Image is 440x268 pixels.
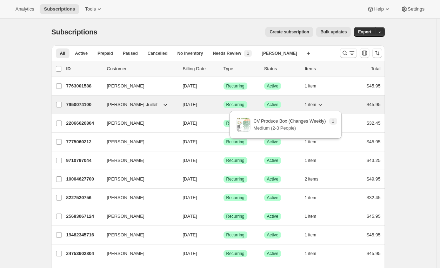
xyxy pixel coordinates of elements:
span: [PERSON_NAME] [107,213,145,220]
span: Prepaid [98,51,113,56]
span: [DATE] [183,195,197,200]
p: 7950074100 [66,101,101,108]
span: $45.95 [367,83,381,89]
span: $32.45 [367,195,381,200]
span: $45.95 [367,102,381,107]
span: Active [267,195,279,201]
span: 1 item [305,195,316,201]
div: 25683067124[PERSON_NAME][DATE]SuccessRecurringSuccessActive1 item$45.95 [66,211,381,221]
p: 22066626804 [66,120,101,127]
button: [PERSON_NAME] [103,229,173,241]
span: 1 item [305,158,316,163]
button: 1 item [305,81,324,91]
button: Sort the results [372,48,382,58]
span: Active [267,176,279,182]
span: Active [267,102,279,107]
button: Create new view [303,48,314,58]
span: Subscriptions [44,6,75,12]
span: [PERSON_NAME] [262,51,297,56]
span: [PERSON_NAME] [107,157,145,164]
button: 1 item [305,100,324,110]
button: [PERSON_NAME] [103,155,173,166]
span: Bulk updates [320,29,347,35]
span: Recurring [226,195,245,201]
p: 25683067124 [66,213,101,220]
button: [PERSON_NAME] [103,118,173,129]
span: Recurring [226,139,245,145]
p: Medium (2-3 People) [253,125,326,132]
span: $49.95 [367,176,381,182]
button: [PERSON_NAME] [103,211,173,222]
span: Active [267,251,279,256]
span: Needs Review [213,51,241,56]
span: [DATE] [183,251,197,256]
button: Tools [81,4,107,14]
div: 24753602804[PERSON_NAME][DATE]SuccessRecurringSuccessActive1 item$45.95 [66,249,381,259]
span: Recurring [226,232,245,238]
div: 8227520756[PERSON_NAME][DATE]SuccessRecurringSuccessActive1 item$32.45 [66,193,381,203]
span: 1 item [305,83,316,89]
button: 1 item [305,193,324,203]
span: $32.45 [367,120,381,126]
span: 1 item [305,251,316,256]
button: [PERSON_NAME]-Juillet [103,99,173,110]
span: Active [75,51,88,56]
span: [DATE] [183,102,197,107]
span: [PERSON_NAME] [107,194,145,201]
img: variant image [237,118,250,132]
span: [PERSON_NAME] [107,176,145,183]
span: [PERSON_NAME]-Juillet [107,101,158,108]
span: No inventory [177,51,203,56]
span: Active [267,232,279,238]
div: IDCustomerBilling DateTypeStatusItemsTotal [66,65,381,72]
span: Subscriptions [52,28,98,36]
div: 9710797044[PERSON_NAME][DATE]SuccessRecurringSuccessActive1 item$43.25 [66,156,381,165]
div: Items [305,65,340,72]
span: 1 item [305,102,316,107]
button: Customize table column order and visibility [360,48,369,58]
p: Billing Date [183,65,218,72]
span: Create subscription [269,29,309,35]
span: [PERSON_NAME] [107,231,145,238]
span: Recurring [226,83,245,89]
span: 2 items [305,176,319,182]
button: [PERSON_NAME] [103,80,173,92]
span: Recurring [226,214,245,219]
span: Recurring [226,176,245,182]
span: [DATE] [183,214,197,219]
div: 19482345716[PERSON_NAME][DATE]SuccessRecurringSuccessActive1 item$45.95 [66,230,381,240]
span: Recurring [226,158,245,163]
span: [PERSON_NAME] [107,83,145,90]
span: All [60,51,65,56]
button: Search and filter results [340,48,357,58]
span: $45.95 [367,251,381,256]
span: [DATE] [183,232,197,237]
button: Subscriptions [40,4,79,14]
p: 7763001588 [66,83,101,90]
span: Paused [123,51,138,56]
p: 10004627700 [66,176,101,183]
span: Active [267,83,279,89]
p: ID [66,65,101,72]
div: Type [224,65,259,72]
p: Customer [107,65,177,72]
button: [PERSON_NAME] [103,192,173,203]
span: [DATE] [183,158,197,163]
button: 1 item [305,211,324,221]
span: $45.95 [367,139,381,144]
div: 7950074100[PERSON_NAME]-Juillet[DATE]SuccessRecurringSuccessActive1 item$45.95 [66,100,381,110]
p: CV Produce Box (Changes Weekly) [253,118,326,125]
p: Status [264,65,299,72]
div: 7775060212[PERSON_NAME][DATE]SuccessRecurringSuccessActive1 item$45.95 [66,137,381,147]
span: [DATE] [183,120,197,126]
div: 22066626804[PERSON_NAME][DATE]SuccessRecurringSuccessActive1 item$32.45 [66,118,381,128]
button: [PERSON_NAME] [103,174,173,185]
span: 1 [332,118,334,124]
button: 1 item [305,249,324,259]
div: 7763001588[PERSON_NAME][DATE]SuccessRecurringSuccessActive1 item$45.95 [66,81,381,91]
span: Cancelled [148,51,168,56]
span: $45.95 [367,232,381,237]
button: 1 item [305,230,324,240]
span: [PERSON_NAME] [107,138,145,145]
button: [PERSON_NAME] [103,136,173,148]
